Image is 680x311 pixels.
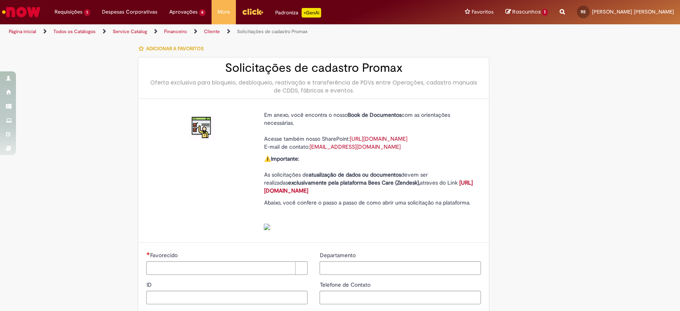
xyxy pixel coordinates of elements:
span: Despesas Corporativas [102,8,157,16]
span: RS [581,9,586,14]
p: +GenAi [302,8,321,18]
a: Página inicial [9,28,36,35]
strong: Importante: [270,155,299,162]
span: Departamento [319,252,357,259]
input: Departamento [319,261,481,275]
a: Service Catalog [113,28,147,35]
p: Abaixo, você confere o passo a passo de como abrir uma solicitação na plataforma. [264,199,475,230]
input: ID [146,291,308,304]
strong: atualização de dados ou documentos [308,171,401,178]
span: Telefone de Contato [319,281,372,288]
span: Necessários - Favorecido [150,252,179,259]
h2: Solicitações de cadastro Promax [146,61,481,75]
div: Padroniza [275,8,321,18]
a: [URL][DOMAIN_NAME] [264,179,472,194]
input: Telefone de Contato [319,291,481,304]
span: Adicionar a Favoritos [146,45,203,52]
img: sys_attachment.do [264,224,270,230]
span: Requisições [55,8,82,16]
img: Solicitações de cadastro Promax [189,115,215,140]
span: Aprovações [169,8,198,16]
strong: Book de Documentos [347,111,401,118]
a: [URL][DOMAIN_NAME] [349,135,407,142]
a: Rascunhos [505,8,548,16]
p: Em anexo, você encontra o nosso com as orientações necessárias. Acesse também nosso SharePoint: E... [264,111,475,151]
span: Rascunhos [512,8,541,16]
a: Solicitações de cadastro Promax [237,28,308,35]
span: 1 [542,9,548,16]
span: Favoritos [471,8,493,16]
a: [EMAIL_ADDRESS][DOMAIN_NAME] [309,143,400,150]
span: Necessários [146,252,150,255]
strong: exclusivamente pela plataforma Bees Care (Zendesk), [288,179,419,186]
div: Oferta exclusiva para bloqueio, desbloqueio, reativação e transferência de PDVs entre Operações, ... [146,79,481,94]
span: 4 [199,9,206,16]
img: click_logo_yellow_360x200.png [242,6,263,18]
p: ⚠️ As solicitações de devem ser realizadas atraves do Link [264,155,475,195]
span: More [218,8,230,16]
a: Todos os Catálogos [53,28,96,35]
span: [PERSON_NAME] [PERSON_NAME] [592,8,674,15]
span: ID [146,281,153,288]
img: ServiceNow [1,4,42,20]
button: Adicionar a Favoritos [138,40,208,57]
a: Financeiro [164,28,187,35]
span: 1 [84,9,90,16]
a: Limpar campo Favorecido [146,261,308,275]
a: Cliente [204,28,220,35]
ul: Trilhas de página [6,24,447,39]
